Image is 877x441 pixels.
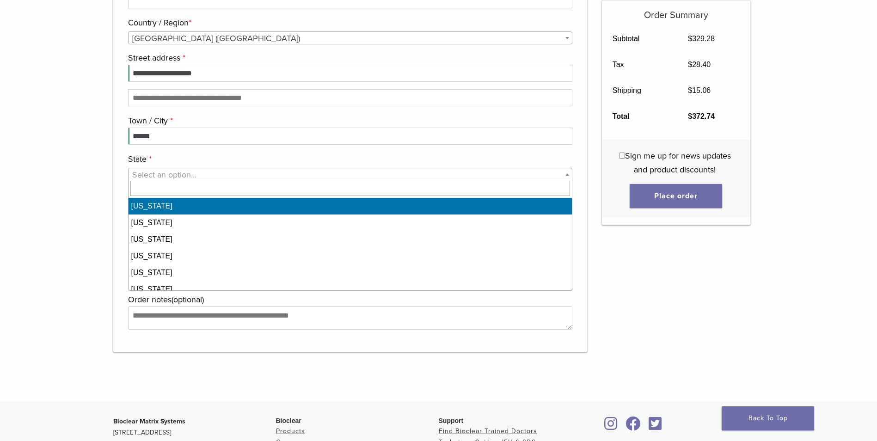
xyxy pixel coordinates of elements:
th: Tax [602,52,678,78]
bdi: 15.06 [688,86,711,94]
span: State [128,168,573,181]
label: State [128,152,570,166]
th: Total [602,104,678,129]
li: [US_STATE] [129,264,572,281]
bdi: 329.28 [688,35,715,43]
span: (optional) [172,294,204,305]
span: Sign me up for news updates and product discounts! [625,151,731,175]
span: $ [688,61,692,68]
bdi: 28.40 [688,61,711,68]
th: Subtotal [602,26,678,52]
li: [US_STATE] [129,281,572,298]
a: Bioclear [623,422,644,431]
th: Shipping [602,78,678,104]
label: Order notes [128,293,570,306]
label: Street address [128,51,570,65]
span: Select an option… [132,170,196,180]
bdi: 372.74 [688,112,715,120]
li: [US_STATE] [129,198,572,214]
span: $ [688,112,692,120]
li: [US_STATE] [129,248,572,264]
span: Bioclear [276,417,301,424]
span: Support [439,417,464,424]
li: [US_STATE] [129,231,572,248]
a: Bioclear [646,422,665,431]
a: Products [276,427,305,435]
span: Country / Region [128,31,573,44]
strong: Bioclear Matrix Systems [113,417,185,425]
label: Town / City [128,114,570,128]
a: Back To Top [722,406,814,430]
button: Place order [630,184,722,208]
a: Bioclear [601,422,621,431]
input: Sign me up for news updates and product discounts! [619,153,625,159]
span: $ [688,86,692,94]
span: $ [688,35,692,43]
label: Country / Region [128,16,570,30]
span: United States (US) [129,32,572,45]
li: [US_STATE] [129,214,572,231]
h5: Order Summary [602,0,750,21]
a: Find Bioclear Trained Doctors [439,427,537,435]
